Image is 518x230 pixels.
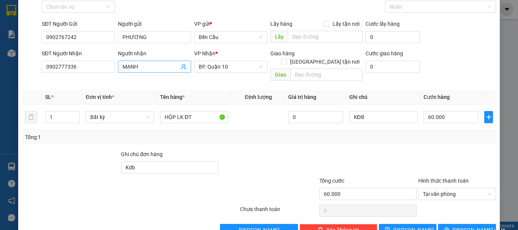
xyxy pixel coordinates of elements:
button: delete [25,111,37,123]
label: Cước lấy hàng [366,21,400,27]
span: Lấy hàng [270,21,292,27]
span: Định lượng [245,94,272,100]
input: 0 [288,111,343,123]
div: SĐT Người Nhận [42,49,115,58]
span: Giao [270,69,290,81]
label: Ghi chú đơn hàng [121,151,163,157]
input: Cước giao hàng [366,61,420,73]
input: Ghi Chú [349,111,418,123]
th: Ghi chú [346,90,421,105]
span: Lấy [270,31,288,43]
span: Tại văn phòng [423,188,491,200]
span: user-add [181,64,187,70]
span: Tổng cước [319,178,344,184]
span: Giá trị hàng [288,94,316,100]
span: Lấy tận nơi [330,20,363,28]
input: Dọc đường [290,69,363,81]
div: Người nhận [118,49,191,58]
span: SL [45,94,51,100]
span: VP Nhận [194,50,215,56]
span: Cước hàng [424,94,450,100]
span: plus [485,114,493,120]
button: plus [484,111,493,123]
span: BP. Quận 10 [199,61,263,72]
input: Cước lấy hàng [366,31,420,43]
div: VP gửi [194,20,267,28]
span: [GEOGRAPHIC_DATA] tận nơi [287,58,363,66]
input: VD: Bàn, Ghế [160,111,228,123]
span: Bất kỳ [90,111,149,123]
label: Hình thức thanh toán [418,178,469,184]
div: Chưa thanh toán [239,205,319,218]
span: Tên hàng [160,94,185,100]
span: Bến Cầu [199,31,263,43]
div: SĐT Người Gửi [42,20,115,28]
span: Giao hàng [270,50,295,56]
div: Tổng: 1 [25,133,201,141]
input: Dọc đường [288,31,363,43]
div: Người gửi [118,20,191,28]
span: Đơn vị tính [86,94,114,100]
input: Ghi chú đơn hàng [121,161,218,174]
label: Cước giao hàng [366,50,403,56]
